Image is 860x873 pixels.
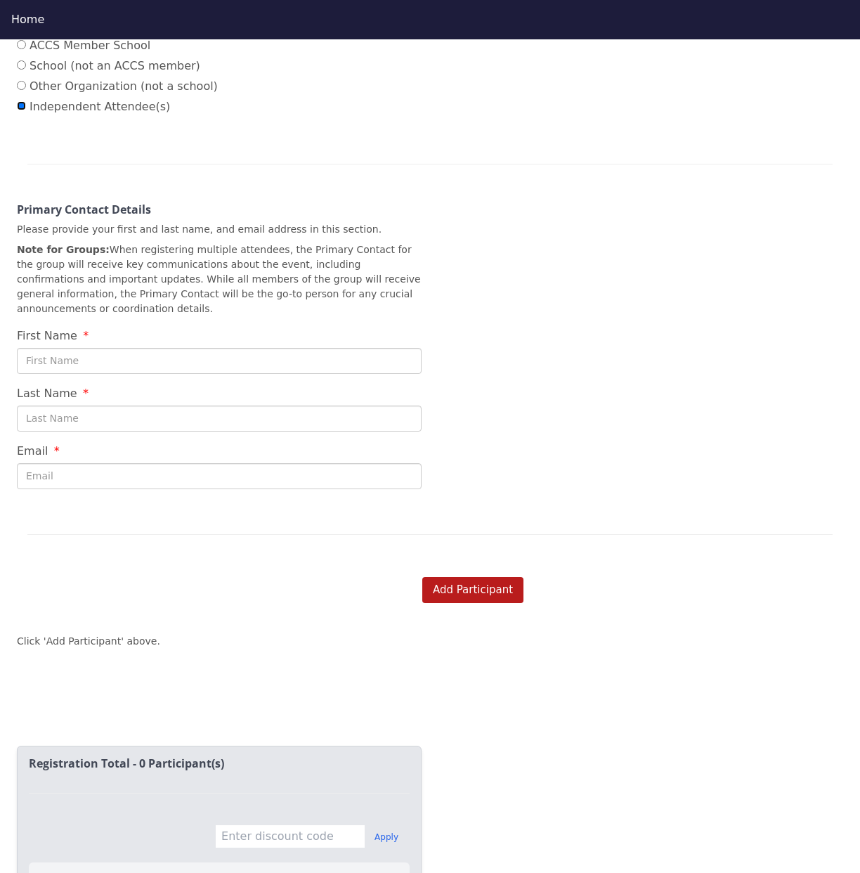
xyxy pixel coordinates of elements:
label: Other Organization (not a school) [17,78,218,95]
strong: Primary Contact Details [17,202,151,217]
input: First Name [17,348,422,374]
p: When registering multiple attendees, the Primary Contact for the group will receive key communica... [17,242,422,316]
input: Independent Attendee(s) [17,101,26,110]
span: Email [17,444,48,458]
input: Enter discount code [215,824,365,848]
strong: Note for Groups: [17,244,110,255]
button: Apply [374,832,398,843]
label: Independent Attendee(s) [17,98,218,115]
input: Last Name [17,406,422,432]
h2: Registration Total - 0 Participant(s) [29,758,410,770]
p: Please provide your first and last name, and email address in this section. [17,222,422,237]
label: School (not an ACCS member) [17,58,218,75]
div: Home [11,11,849,28]
p: Click 'Add Participant' above. [17,634,160,649]
input: ACCS Member School [17,40,26,49]
input: School (not an ACCS member) [17,60,26,70]
input: Email [17,463,422,489]
label: ACCS Member School [17,37,218,54]
span: Last Name [17,387,77,400]
input: Other Organization (not a school) [17,81,26,90]
span: First Name [17,329,77,342]
button: Add Participant [422,577,523,603]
